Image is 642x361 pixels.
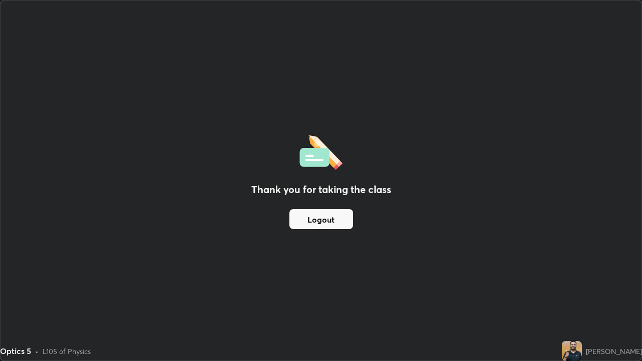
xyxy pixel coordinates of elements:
img: offlineFeedback.1438e8b3.svg [299,132,343,170]
img: ff9b44368b1746629104e40f292850d8.jpg [562,341,582,361]
div: L105 of Physics [43,346,91,356]
div: [PERSON_NAME] [586,346,642,356]
div: • [35,346,39,356]
button: Logout [289,209,353,229]
h2: Thank you for taking the class [251,182,391,197]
